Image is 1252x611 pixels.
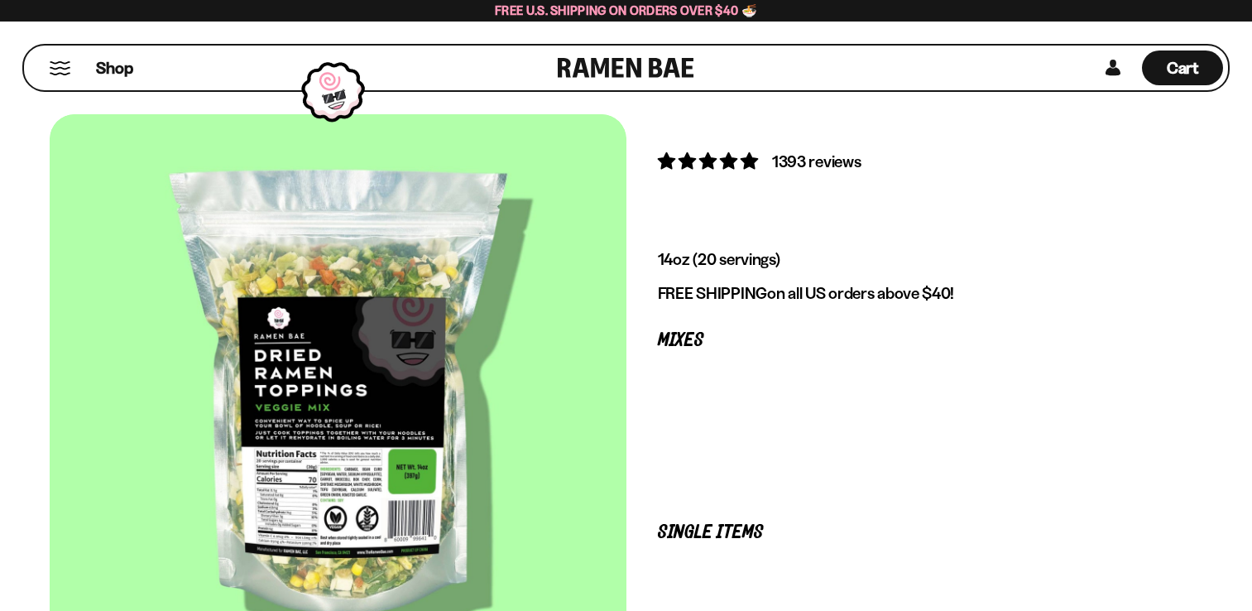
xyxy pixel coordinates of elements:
[658,151,761,171] span: 4.76 stars
[658,525,1171,541] p: Single Items
[49,61,71,75] button: Mobile Menu Trigger
[96,57,133,79] span: Shop
[495,2,757,18] span: Free U.S. Shipping on Orders over $40 🍜
[658,283,1171,304] p: on all US orders above $40!
[658,283,767,303] strong: FREE SHIPPING
[658,249,1171,270] p: 14oz (20 servings)
[1167,58,1199,78] span: Cart
[1142,46,1223,90] a: Cart
[658,333,1171,349] p: Mixes
[772,152,861,171] span: 1393 reviews
[96,51,133,85] a: Shop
